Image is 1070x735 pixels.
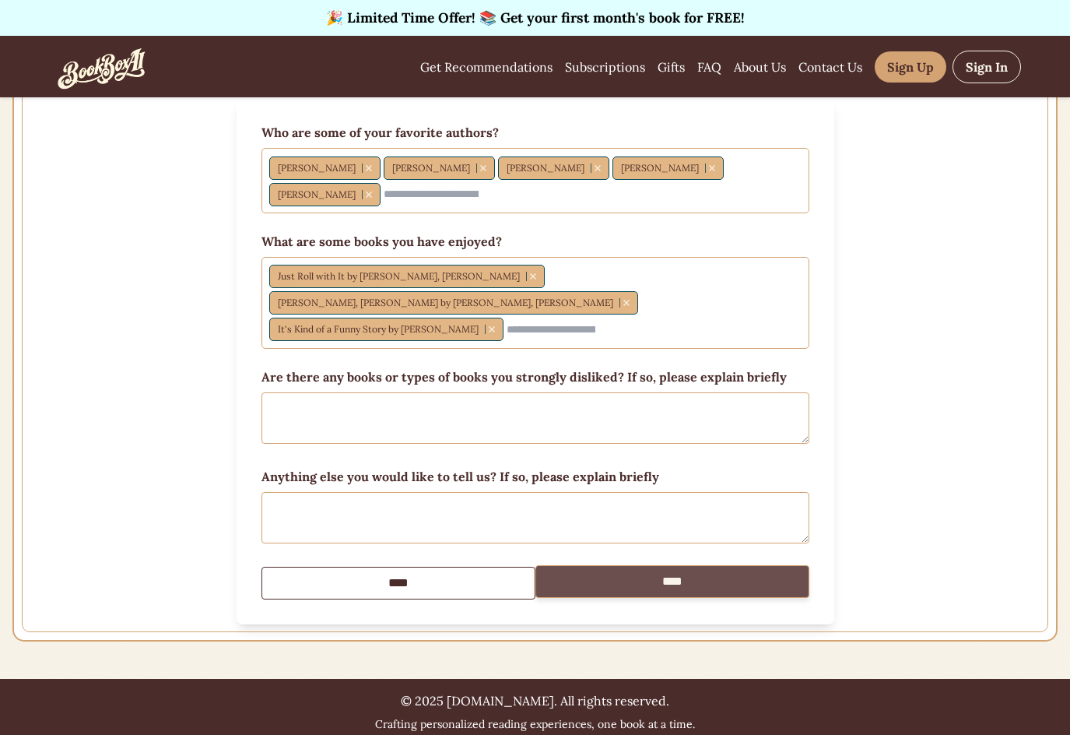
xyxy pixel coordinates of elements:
[476,164,489,173] button: Remove item: John Green
[697,58,721,76] a: FAQ
[565,58,645,76] a: Subscriptions
[384,156,495,180] div: [PERSON_NAME]
[952,51,1021,83] a: Sign In
[50,691,1021,710] p: © 2025 [DOMAIN_NAME]. All rights reserved.
[734,58,786,76] a: About Us
[261,467,809,486] label: Anything else you would like to tell us? If so, please explain briefly
[526,272,539,281] button: Remove item: Just Roll with It by Veronica Agarwal, Lee Durfey-Lavoie
[261,232,809,251] label: What are some books you have enjoyed?
[505,318,595,341] input: Start typing to search books
[612,156,724,180] div: [PERSON_NAME]
[50,18,155,115] img: BookBoxAI Logo
[658,58,685,76] a: Gifts
[619,298,633,308] button: Remove item: Will Grayson, Will Grayson by John Green, David Levithan
[269,265,545,288] div: Just Roll with It by [PERSON_NAME], [PERSON_NAME]
[875,51,946,83] a: Sign Up
[362,190,375,199] button: Remove item: Holly Jackson
[261,367,809,386] label: Are there any books or types of books you strongly disliked? If so, please explain briefly
[705,164,718,173] button: Remove item: David Levithan
[382,183,479,206] input: Start typing to search authors
[269,291,638,315] div: [PERSON_NAME], [PERSON_NAME] by [PERSON_NAME], [PERSON_NAME]
[498,156,609,180] div: [PERSON_NAME]
[485,325,498,334] button: Remove item: It&#039;s Kind of a Funny Story by Ned Vizzini
[362,164,375,173] button: Remove item: Nina LaCour
[591,164,604,173] button: Remove item: Hank Green
[798,58,862,76] a: Contact Us
[269,183,381,206] div: [PERSON_NAME]
[50,716,1021,732] p: Crafting personalized reading experiences, one book at a time.
[261,123,809,142] label: Who are some of your favorite authors?
[269,156,381,180] div: [PERSON_NAME]
[269,318,503,341] div: It's Kind of a Funny Story by [PERSON_NAME]
[420,58,553,76] a: Get Recommendations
